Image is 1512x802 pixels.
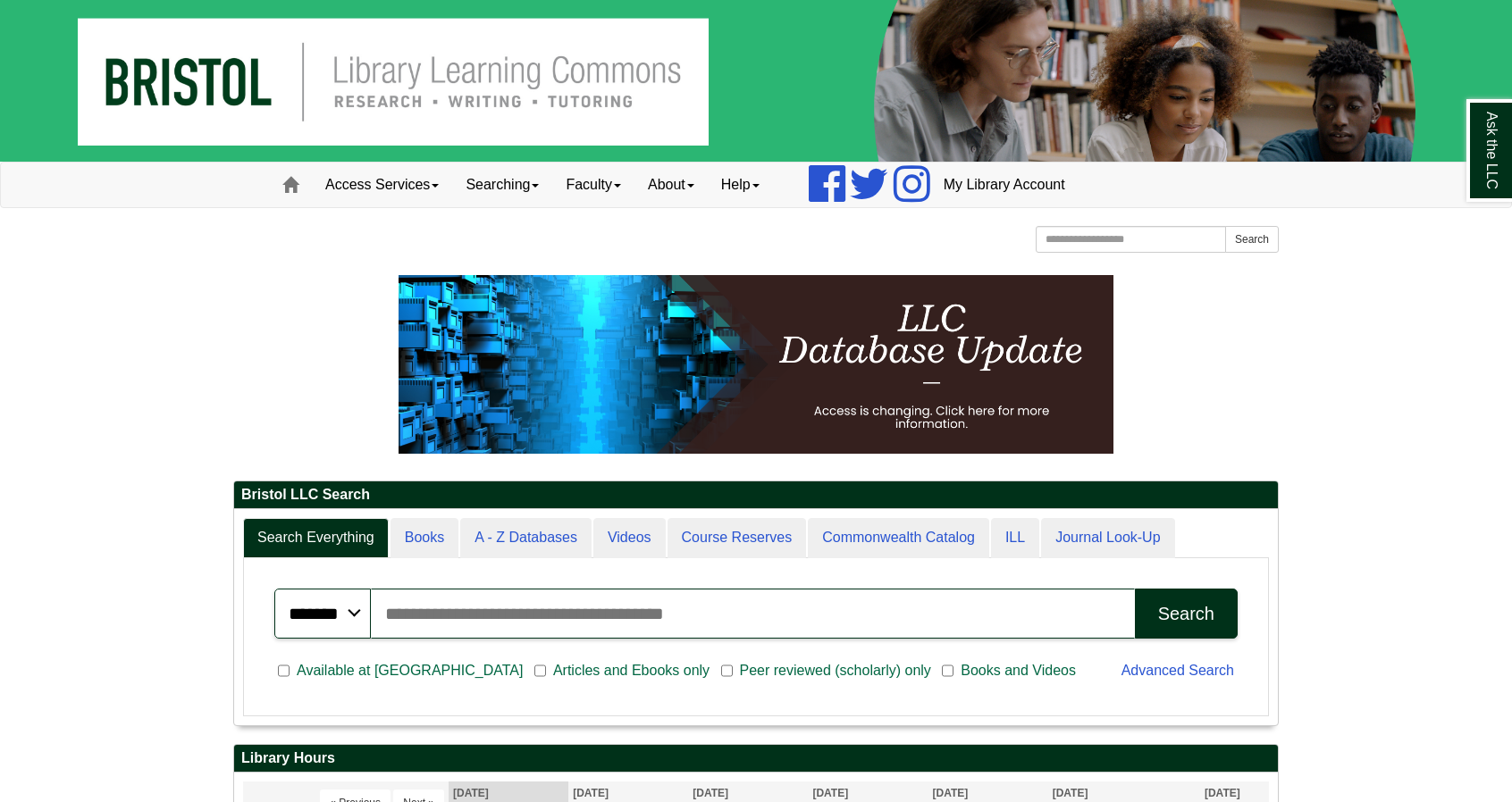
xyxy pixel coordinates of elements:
a: My Library Account [930,163,1079,207]
span: [DATE] [693,787,728,799]
input: Articles and Ebooks only [534,663,546,679]
a: Faculty [552,163,634,207]
span: Articles and Ebooks only [546,660,717,681]
a: Searching [452,163,552,207]
span: [DATE] [573,787,609,799]
span: [DATE] [1053,787,1088,799]
a: Books [391,518,458,558]
a: ILL [991,518,1039,558]
a: Videos [593,518,666,558]
a: Search Everything [243,518,389,558]
span: Peer reviewed (scholarly) only [733,660,938,681]
input: Available at [GEOGRAPHIC_DATA] [278,663,290,679]
a: Commonwealth Catalog [808,518,989,558]
h2: Library Hours [234,745,1278,773]
span: [DATE] [453,787,489,799]
span: Available at [GEOGRAPHIC_DATA] [290,660,530,681]
a: Help [708,163,773,207]
a: Access Services [312,163,452,207]
a: A - Z Databases [460,518,592,558]
input: Peer reviewed (scholarly) only [721,663,733,679]
span: [DATE] [812,787,848,799]
a: About [634,163,708,207]
button: Search [1225,226,1279,253]
a: Advanced Search [1121,663,1234,678]
input: Books and Videos [942,663,953,679]
span: Books and Videos [953,660,1083,681]
div: Search [1158,604,1214,624]
button: Search [1135,589,1238,639]
img: HTML tutorial [399,275,1113,454]
a: Course Reserves [668,518,807,558]
span: [DATE] [1205,787,1240,799]
a: Journal Look-Up [1041,518,1174,558]
span: [DATE] [933,787,969,799]
h2: Bristol LLC Search [234,481,1278,509]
